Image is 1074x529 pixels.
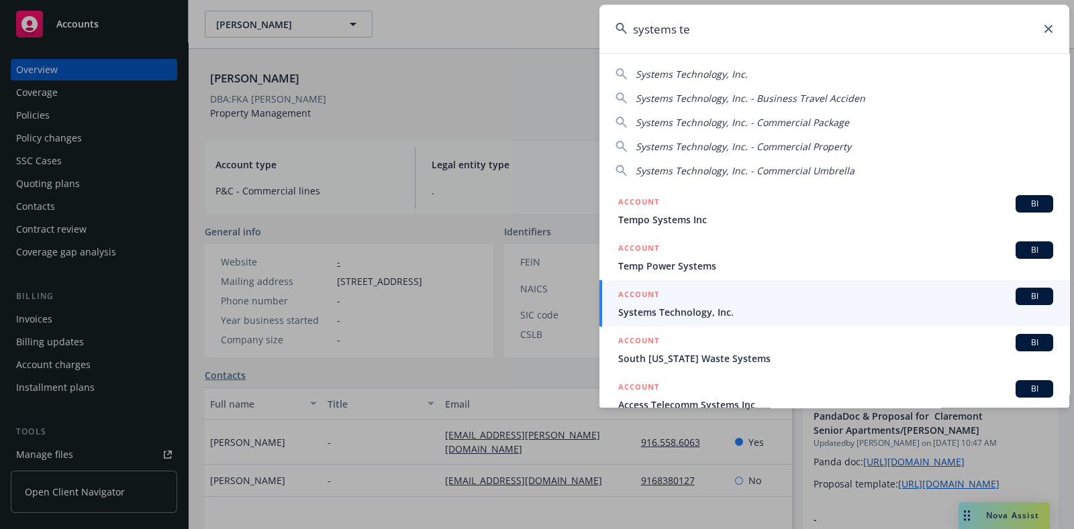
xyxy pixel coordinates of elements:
a: ACCOUNTBITemp Power Systems [599,234,1069,280]
h5: ACCOUNT [618,241,659,257]
h5: ACCOUNT [618,195,659,211]
a: ACCOUNTBITempo Systems Inc [599,188,1069,234]
a: ACCOUNTBISystems Technology, Inc. [599,280,1069,327]
span: Temp Power Systems [618,259,1053,273]
h5: ACCOUNT [618,380,659,396]
span: BI [1021,337,1048,349]
span: Systems Technology, Inc. [618,305,1053,319]
span: Access Telecomm Systems Inc [618,398,1053,412]
span: Systems Technology, Inc. - Commercial Umbrella [636,164,855,177]
a: ACCOUNTBISouth [US_STATE] Waste Systems [599,327,1069,373]
span: BI [1021,198,1048,210]
span: BI [1021,290,1048,302]
span: Systems Technology, Inc. - Business Travel Acciden [636,92,865,105]
h5: ACCOUNT [618,288,659,304]
span: BI [1021,244,1048,256]
span: Systems Technology, Inc. - Commercial Property [636,140,851,153]
span: Systems Technology, Inc. [636,68,748,80]
span: Tempo Systems Inc [618,213,1053,227]
h5: ACCOUNT [618,334,659,350]
span: BI [1021,383,1048,395]
input: Search... [599,5,1069,53]
span: South [US_STATE] Waste Systems [618,351,1053,365]
a: ACCOUNTBIAccess Telecomm Systems Inc [599,373,1069,433]
span: Systems Technology, Inc. - Commercial Package [636,116,849,129]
